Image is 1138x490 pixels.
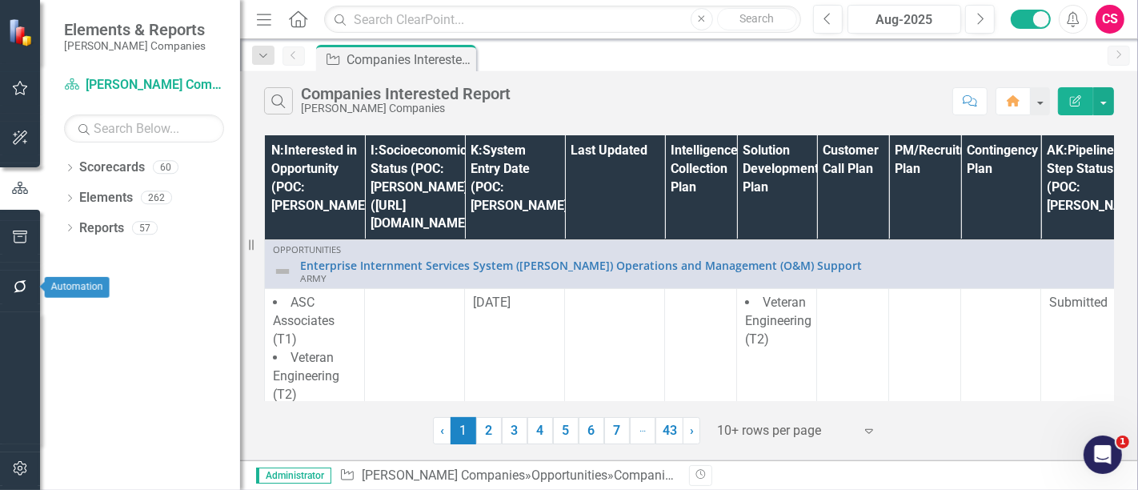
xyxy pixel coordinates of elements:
iframe: Intercom live chat [1084,436,1122,474]
div: Companies Interested Report [614,468,776,483]
td: Double-Click to Edit [961,289,1041,464]
a: [PERSON_NAME] Companies [64,76,224,94]
small: [PERSON_NAME] Companies [64,39,206,52]
td: Double-Click to Edit [889,289,961,464]
img: ClearPoint Strategy [8,18,36,46]
a: 7 [604,417,630,444]
input: Search ClearPoint... [324,6,801,34]
span: ARMY [300,271,327,284]
div: Companies Interested Report [301,85,511,102]
td: Double-Click to Edit [817,289,889,464]
span: 1 [1116,436,1129,448]
a: Elements [79,189,133,207]
a: 4 [527,417,553,444]
span: Search [739,12,774,25]
a: 6 [579,417,604,444]
button: Aug-2025 [847,5,961,34]
input: Search Below... [64,114,224,143]
td: Double-Click to Edit [665,289,737,464]
a: 43 [655,417,683,444]
span: Veteran Engineering (T2) [745,295,811,347]
div: [PERSON_NAME] Companies [301,102,511,114]
div: 60 [153,161,178,175]
td: Double-Click to Edit [465,289,565,464]
span: Elements & Reports [64,20,206,39]
span: ASC Associates (T1) [273,295,335,347]
span: ‹ [440,423,444,438]
a: 2 [476,417,502,444]
a: Scorecards [79,159,145,177]
td: Double-Click to Edit [265,289,365,464]
td: Double-Click to Edit [737,289,817,464]
div: Companies Interested Report [347,50,472,70]
a: [PERSON_NAME] Companies [362,468,525,483]
span: Submitted [1049,295,1108,310]
div: Automation [45,277,110,298]
button: Search [717,8,797,30]
div: » » [339,467,677,485]
button: CS [1096,5,1124,34]
div: Aug-2025 [853,10,956,30]
span: [DATE] [473,295,511,310]
div: 262 [141,191,172,205]
td: Double-Click to Edit [365,289,465,464]
span: › [690,423,694,438]
a: Reports [79,219,124,238]
a: Opportunities [531,468,607,483]
a: 3 [502,417,527,444]
a: 5 [553,417,579,444]
div: 57 [132,221,158,235]
img: Not Defined [273,262,292,281]
span: 1 [451,417,476,444]
span: Administrator [256,468,331,484]
span: Veteran Engineering (T2) [273,350,339,402]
